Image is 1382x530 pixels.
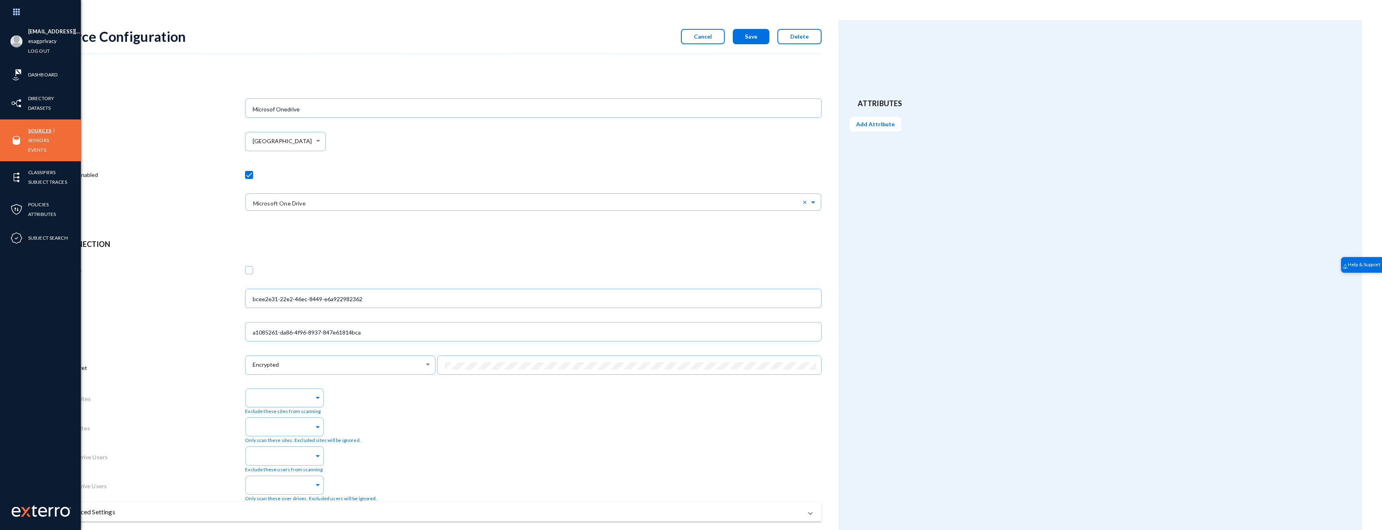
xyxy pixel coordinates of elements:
a: Policies [28,200,49,209]
header: Info [61,77,814,88]
div: Help & Support [1341,257,1382,273]
img: icon-policies.svg [10,203,22,216]
a: Attributes [28,210,56,219]
a: Classifiers [28,168,55,177]
span: [GEOGRAPHIC_DATA] [253,138,312,145]
header: Attributes [858,98,1343,109]
img: app launcher [4,3,29,21]
span: Encrypted [253,362,279,368]
header: Connection [61,239,814,250]
span: Clear all [803,198,810,205]
a: Subject Traces [28,177,67,187]
img: blank-profile-picture.png [10,35,22,47]
a: Directory [28,94,54,103]
button: Delete [777,29,822,44]
img: icon-elements.svg [10,171,22,183]
span: Cancel [694,33,712,40]
button: Add Attribute [850,117,901,131]
a: Sensors [28,136,49,145]
span: Exclude these sites from scanning [245,408,321,415]
li: [EMAIL_ADDRESS][DOMAIN_NAME] [28,27,81,37]
span: Only scan these user drives. Excluded users will be ignored. [245,495,377,502]
a: Events [28,145,46,154]
img: icon-inventory.svg [10,97,22,109]
a: Datasets [28,103,51,113]
button: Cancel [681,29,725,44]
button: Save [733,29,769,44]
a: Log out [28,46,50,55]
a: Sources [28,126,51,135]
img: icon-sources.svg [10,134,22,146]
img: icon-compliance.svg [10,232,22,244]
img: icon-risk-sonar.svg [10,69,22,81]
span: Add Attribute [856,121,895,127]
span: Save [745,33,757,40]
div: Source Configuration [53,28,186,45]
a: Subject Search [28,233,68,242]
mat-expansion-panel-header: Advanced Settings [53,502,822,522]
mat-panel-title: Advanced Settings [63,507,802,517]
img: help_support.svg [1343,264,1348,269]
span: Delete [790,33,809,40]
a: Dashboard [28,70,57,79]
a: esagprivacy [28,37,57,46]
img: exterro-logo.svg [21,507,31,517]
span: Exclude these users from scanning [245,466,323,473]
input: company.com [253,296,818,303]
span: Only scan these sites. Excluded sites will be ignored. [245,437,361,444]
img: exterro-work-mark.svg [12,505,71,517]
